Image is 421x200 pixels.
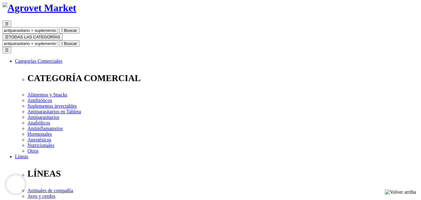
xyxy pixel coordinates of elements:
[61,41,63,46] i: 
[27,103,77,109] a: Suplementos inyectables
[59,27,79,34] button:  Buscar
[27,188,73,193] a: Animales de compañía
[27,148,39,154] a: Otros
[2,40,58,47] input: Buscar
[27,98,52,103] a: Antibióticos
[385,189,416,195] img: Volver arriba
[61,28,63,33] i: 
[27,193,55,199] a: Aves y cerdos
[27,168,419,179] p: LÍNEAS
[27,73,419,83] p: CATEGORÍA COMERCIAL
[15,154,28,159] a: Líneas
[6,175,25,194] iframe: Brevo live chat
[15,58,62,64] a: Categorías Comerciales
[2,27,58,34] input: Buscar
[27,143,54,148] a: Nutricionales
[5,35,9,39] span: ☰
[2,34,63,40] button: ☰TODAS LAS CATEGORÍAS
[2,21,11,27] button: ☰
[27,115,59,120] a: Antiparasitarios
[64,28,77,33] span: Buscar
[64,41,77,46] span: Buscar
[27,120,50,125] a: Anabólicos
[59,40,79,47] button:  Buscar
[2,47,11,53] button: ☰
[27,126,63,131] a: Antiinflamatorios
[27,137,51,142] a: Anestésicos
[5,22,9,26] span: ☰
[27,92,67,97] a: Alimentos y Snacks
[2,2,76,14] img: Agrovet Market
[27,109,81,114] a: Antiparasitarios en Tableta
[27,131,52,137] a: Hormonales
